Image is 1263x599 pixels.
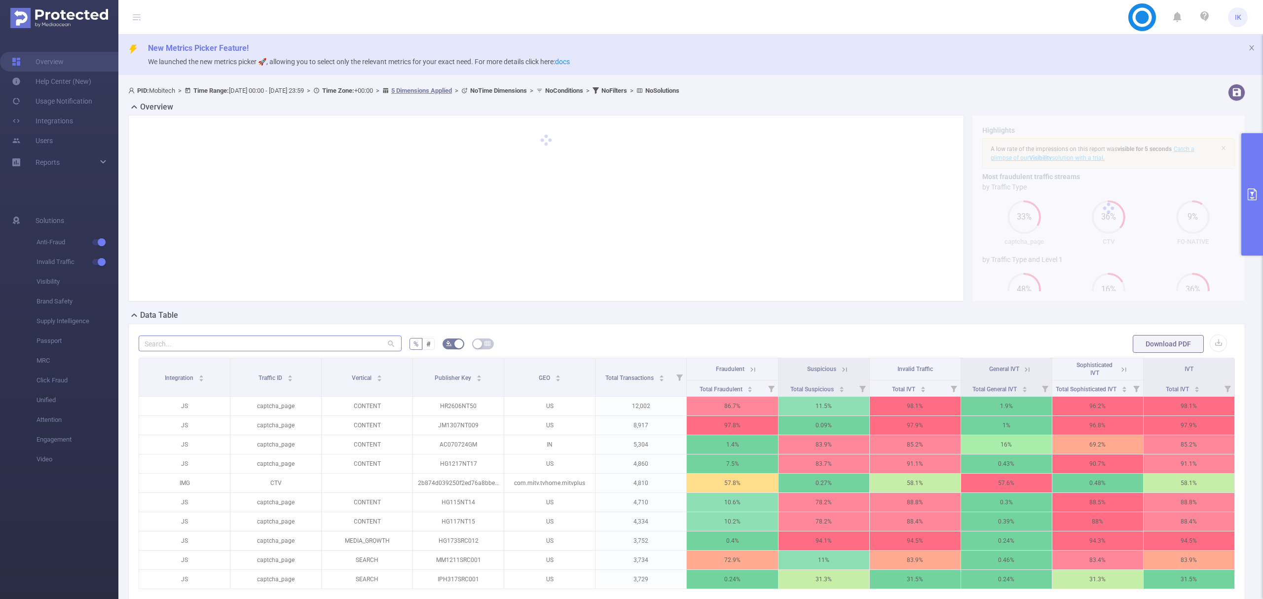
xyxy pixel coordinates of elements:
[961,493,1052,512] p: 0.3%
[139,435,230,454] p: JS
[140,101,173,113] h2: Overview
[779,551,869,569] p: 11%
[413,531,504,550] p: HG173SRC012
[1121,385,1127,391] div: Sort
[230,570,321,589] p: captcha_page
[322,570,412,589] p: SEARCH
[870,454,961,473] p: 91.1%
[627,87,636,94] span: >
[807,366,836,373] span: Suspicious
[413,416,504,435] p: JM1307NT009
[304,87,313,94] span: >
[504,397,595,415] p: US
[1185,366,1193,373] span: IVT
[700,386,744,393] span: Total Fraudulent
[1248,42,1255,53] button: icon: close
[747,388,753,391] i: icon: caret-down
[779,474,869,492] p: 0.27%
[1144,551,1234,569] p: 83.9%
[413,397,504,415] p: HR2606NT50
[230,493,321,512] p: captcha_page
[37,351,118,371] span: MRC
[1077,362,1113,376] span: Sophisticated IVT
[139,336,402,351] input: Search...
[287,374,293,379] div: Sort
[230,435,321,454] p: captcha_page
[504,454,595,473] p: US
[595,416,686,435] p: 8,917
[413,551,504,569] p: MM1211SRC001
[128,87,137,94] i: icon: user
[413,493,504,512] p: HG115NT14
[12,52,64,72] a: Overview
[1248,44,1255,51] i: icon: close
[37,410,118,430] span: Attention
[322,551,412,569] p: SEARCH
[504,531,595,550] p: US
[645,87,679,94] b: No Solutions
[779,570,869,589] p: 31.3%
[716,366,744,373] span: Fraudulent
[504,551,595,569] p: US
[1144,570,1234,589] p: 31.5%
[539,374,552,381] span: GEO
[870,570,961,589] p: 31.5%
[1038,380,1052,396] i: Filter menu
[1221,380,1234,396] i: Filter menu
[322,512,412,531] p: CONTENT
[139,551,230,569] p: JS
[165,374,195,381] span: Integration
[413,435,504,454] p: AC070724GM
[839,385,845,391] div: Sort
[1144,493,1234,512] p: 88.8%
[779,416,869,435] p: 0.09%
[322,87,354,94] b: Time Zone:
[1133,335,1204,353] button: Download PDF
[672,358,686,396] i: Filter menu
[1144,454,1234,473] p: 91.1%
[413,570,504,589] p: IPH317SRC001
[139,493,230,512] p: JS
[687,551,778,569] p: 72.9%
[504,493,595,512] p: US
[870,397,961,415] p: 98.1%
[687,531,778,550] p: 0.4%
[595,570,686,589] p: 3,729
[687,570,778,589] p: 0.24%
[870,493,961,512] p: 88.8%
[128,87,679,94] span: Mobitech [DATE] 00:00 - [DATE] 23:59 +00:00
[193,87,229,94] b: Time Range:
[1194,385,1199,388] i: icon: caret-up
[230,512,321,531] p: captcha_page
[687,493,778,512] p: 10.6%
[137,87,149,94] b: PID:
[139,416,230,435] p: JS
[870,551,961,569] p: 83.9%
[920,385,926,388] i: icon: caret-up
[139,454,230,473] p: JS
[36,158,60,166] span: Reports
[230,551,321,569] p: captcha_page
[659,377,664,380] i: icon: caret-down
[139,570,230,589] p: JS
[148,58,570,66] span: We launched the new metrics picker 🚀, allowing you to select only the relevant metrics for your e...
[687,454,778,473] p: 7.5%
[12,111,73,131] a: Integrations
[747,385,753,388] i: icon: caret-up
[545,87,583,94] b: No Conditions
[1052,435,1143,454] p: 69.2%
[839,388,845,391] i: icon: caret-down
[413,340,418,348] span: %
[37,390,118,410] span: Unified
[779,493,869,512] p: 78.2%
[779,531,869,550] p: 94.1%
[504,474,595,492] p: com.mitv.tvhome.mitvplus
[12,72,91,91] a: Help Center (New)
[259,374,284,381] span: Traffic ID
[961,570,1052,589] p: 0.24%
[198,374,204,376] i: icon: caret-up
[139,474,230,492] p: IMG
[779,454,869,473] p: 83.7%
[779,397,869,415] p: 11.5%
[920,388,926,391] i: icon: caret-down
